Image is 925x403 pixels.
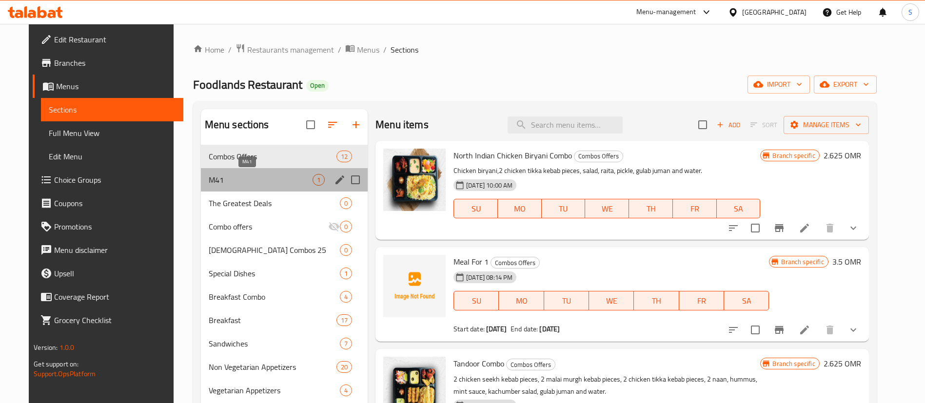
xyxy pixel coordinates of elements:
[824,357,861,370] h6: 2.625 OMR
[491,257,540,269] div: Combos Offers
[201,145,368,168] div: Combos Offers12
[724,291,769,310] button: SA
[589,291,634,310] button: WE
[209,314,336,326] span: Breakfast
[453,323,485,335] span: Start date:
[842,216,865,240] button: show more
[228,44,232,56] li: /
[744,117,784,133] span: Select section first
[506,359,555,370] div: Combos Offers
[585,199,629,218] button: WE
[462,273,516,282] span: [DATE] 08:14 PM
[453,254,489,269] span: Meal For 1
[391,44,418,56] span: Sections
[745,320,766,340] span: Select to update
[209,268,340,279] span: Special Dishes
[340,221,352,232] div: items
[33,238,183,262] a: Menu disclaimer
[679,291,724,310] button: FR
[847,324,859,336] svg: Show Choices
[247,44,334,56] span: Restaurants management
[54,244,176,256] span: Menu disclaimer
[784,116,869,134] button: Manage items
[677,202,713,216] span: FR
[593,294,630,308] span: WE
[336,361,352,373] div: items
[209,197,340,209] span: The Greatest Deals
[340,268,352,279] div: items
[337,152,352,161] span: 12
[33,308,183,332] a: Grocery Checklist
[209,384,340,396] span: Vegetarian Appetizers
[333,173,347,187] button: edit
[236,43,334,56] a: Restaurants management
[59,341,75,354] span: 1.0.0
[34,367,96,380] a: Support.OpsPlatform
[748,76,810,94] button: import
[824,149,861,162] h6: 2.625 OMR
[453,165,760,177] p: Chicken biryani,2 chicken tikka kebab pieces, salad, raita, pickle, gulab juman and water.
[328,221,340,232] svg: Inactive section
[636,6,696,18] div: Menu-management
[201,168,368,192] div: M411edit
[33,192,183,215] a: Coupons
[340,197,352,209] div: items
[539,323,560,335] b: [DATE]
[683,294,720,308] span: FR
[768,216,791,240] button: Branch-specific-item
[54,268,176,279] span: Upsell
[201,192,368,215] div: The Greatest Deals0
[498,199,542,218] button: MO
[755,78,802,91] span: import
[340,292,352,302] span: 4
[340,246,352,255] span: 0
[321,113,344,136] span: Sort sections
[768,318,791,342] button: Branch-specific-item
[453,356,504,371] span: Tandoor Combo
[313,175,324,185] span: 1
[791,119,861,131] span: Manage items
[589,202,625,216] span: WE
[340,386,352,395] span: 4
[209,151,336,162] span: Combos Offers
[842,318,865,342] button: show more
[574,151,623,162] span: Combos Offers
[713,117,744,133] span: Add item
[629,199,673,218] button: TH
[340,338,352,349] div: items
[201,262,368,285] div: Special Dishes1
[33,285,183,308] a: Coverage Report
[544,291,589,310] button: TU
[201,355,368,379] div: Non Vegetarian Appetizers20
[768,151,819,160] span: Branch specific
[507,359,555,370] span: Combos Offers
[33,215,183,238] a: Promotions
[503,294,540,308] span: MO
[340,291,352,303] div: items
[721,202,757,216] span: SA
[201,238,368,262] div: [DEMOGRAPHIC_DATA] Combos 250
[34,341,58,354] span: Version:
[201,308,368,332] div: Breakfast17
[673,199,717,218] button: FR
[777,257,827,267] span: Branch specific
[336,151,352,162] div: items
[692,115,713,135] span: Select section
[201,285,368,308] div: Breakfast Combo4
[338,44,341,56] li: /
[54,314,176,326] span: Grocery Checklist
[49,151,176,162] span: Edit Menu
[209,221,328,232] div: Combo offers
[768,359,819,368] span: Branch specific
[847,222,859,234] svg: Show Choices
[209,338,340,349] span: Sandwiches
[633,202,669,216] span: TH
[728,294,765,308] span: SA
[462,181,516,190] span: [DATE] 10:00 AM
[799,324,810,336] a: Edit menu item
[193,44,224,56] a: Home
[508,116,623,134] input: search
[340,244,352,256] div: items
[722,216,745,240] button: sort-choices
[49,104,176,115] span: Sections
